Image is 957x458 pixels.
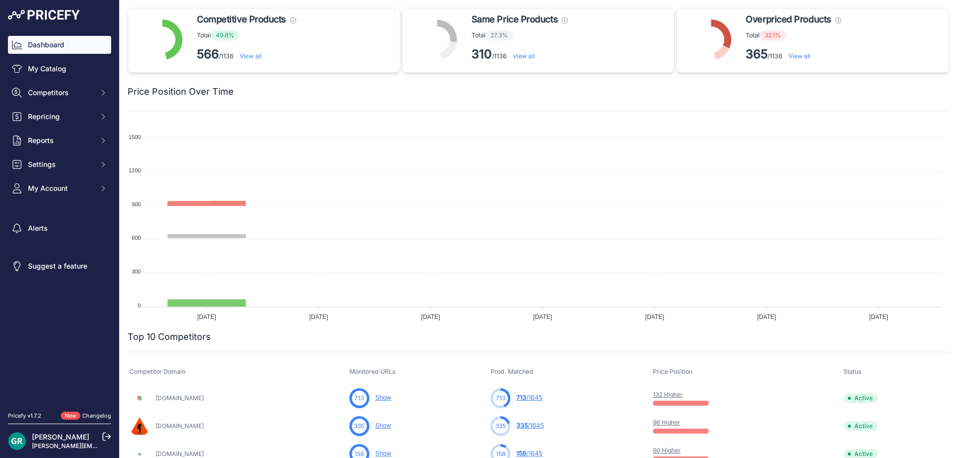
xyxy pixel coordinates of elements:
[28,159,93,169] span: Settings
[375,450,391,457] a: Show
[516,450,526,457] span: 158
[490,368,533,375] span: Prod. Matched
[645,313,664,320] tspan: [DATE]
[8,132,111,150] button: Reports
[472,12,558,26] span: Same Price Products
[8,36,111,54] a: Dashboard
[132,269,141,275] tspan: 300
[843,368,862,375] span: Status
[533,313,552,320] tspan: [DATE]
[197,47,219,61] strong: 566
[8,10,80,20] img: Pricefy Logo
[128,85,234,99] h2: Price Position Over Time
[8,60,111,78] a: My Catalog
[138,303,141,308] tspan: 0
[496,394,505,403] span: 713
[61,412,80,420] span: New
[28,88,93,98] span: Competitors
[28,112,93,122] span: Repricing
[156,450,204,458] a: [DOMAIN_NAME]
[349,368,396,375] span: Monitored URLs
[8,257,111,275] a: Suggest a feature
[354,422,364,431] span: 335
[516,394,526,401] span: 713
[309,313,328,320] tspan: [DATE]
[760,30,786,40] span: 32.1%
[8,179,111,197] button: My Account
[472,47,492,61] strong: 310
[375,422,391,429] a: Show
[8,219,111,237] a: Alerts
[32,433,89,441] a: [PERSON_NAME]
[653,391,683,398] a: 132 Higher
[843,421,878,431] span: Active
[869,313,888,320] tspan: [DATE]
[472,30,568,40] p: Total
[28,183,93,193] span: My Account
[485,30,513,40] span: 27.3%
[495,422,506,431] span: 335
[156,422,204,430] a: [DOMAIN_NAME]
[653,368,692,375] span: Price Position
[130,368,185,375] span: Competitor Domain
[82,412,111,419] a: Changelog
[746,30,841,40] p: Total
[789,52,810,60] a: View all
[129,167,141,173] tspan: 1200
[746,12,831,26] span: Overpriced Products
[128,330,211,344] h2: Top 10 Competitors
[129,134,141,140] tspan: 1500
[516,450,542,457] a: 158/1645
[653,447,681,454] a: 60 Higher
[240,52,262,60] a: View all
[197,12,286,26] span: Competitive Products
[516,394,542,401] a: 713/1645
[211,30,239,40] span: 49.8%
[132,201,141,207] tspan: 900
[8,36,111,400] nav: Sidebar
[197,30,296,40] p: Total
[8,412,41,420] div: Pricefy v1.7.2
[746,46,841,62] p: /1136
[757,313,776,320] tspan: [DATE]
[354,394,364,403] span: 713
[516,422,528,429] span: 335
[8,155,111,173] button: Settings
[513,52,535,60] a: View all
[197,313,216,320] tspan: [DATE]
[653,419,680,426] a: 98 Higher
[516,422,544,429] a: 335/1645
[843,393,878,403] span: Active
[197,46,296,62] p: /1136
[28,136,93,146] span: Reports
[8,84,111,102] button: Competitors
[156,394,204,402] a: [DOMAIN_NAME]
[746,47,768,61] strong: 365
[375,394,391,401] a: Show
[472,46,568,62] p: /1136
[8,108,111,126] button: Repricing
[32,442,185,450] a: [PERSON_NAME][EMAIL_ADDRESS][DOMAIN_NAME]
[421,313,440,320] tspan: [DATE]
[132,235,141,241] tspan: 600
